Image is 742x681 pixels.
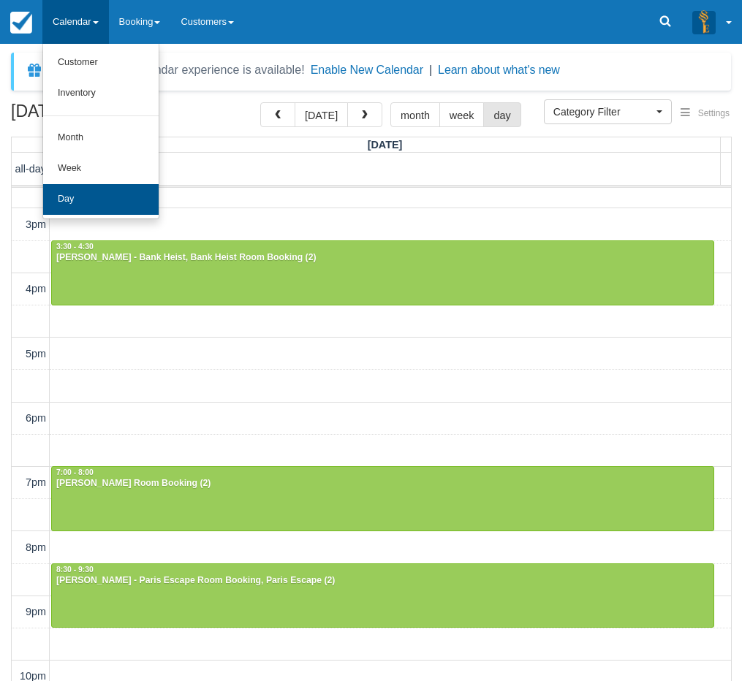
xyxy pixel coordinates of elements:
img: checkfront-main-nav-mini-logo.png [10,12,32,34]
span: 3:30 - 4:30 [56,243,94,251]
span: 9pm [26,606,46,617]
h2: [DATE] [11,102,196,129]
span: | [429,64,432,76]
span: 8pm [26,541,46,553]
span: 5pm [26,348,46,359]
button: Category Filter [544,99,672,124]
span: 7pm [26,476,46,488]
button: week [439,102,485,127]
span: 7:00 - 8:00 [56,468,94,476]
a: Customer [43,47,159,78]
ul: Calendar [42,44,159,219]
button: Settings [672,103,738,124]
span: 4pm [26,283,46,294]
div: [PERSON_NAME] - Bank Heist, Bank Heist Room Booking (2) [56,252,710,264]
span: all-day [15,163,46,175]
a: Week [43,153,159,184]
span: 3pm [26,218,46,230]
a: Day [43,184,159,215]
span: [DATE] [368,139,403,151]
span: 6pm [26,412,46,424]
div: [PERSON_NAME] - Paris Escape Room Booking, Paris Escape (2) [56,575,710,587]
img: A3 [692,10,716,34]
a: 8:30 - 9:30[PERSON_NAME] - Paris Escape Room Booking, Paris Escape (2) [51,563,714,628]
span: 8:30 - 9:30 [56,566,94,574]
span: Settings [698,108,730,118]
a: Learn about what's new [438,64,560,76]
button: day [483,102,520,127]
a: Month [43,123,159,153]
button: [DATE] [295,102,348,127]
a: 7:00 - 8:00[PERSON_NAME] Room Booking (2) [51,466,714,530]
button: month [390,102,440,127]
a: Inventory [43,78,159,109]
span: Category Filter [553,104,653,119]
button: Enable New Calendar [311,63,423,77]
div: [PERSON_NAME] Room Booking (2) [56,478,710,490]
a: 3:30 - 4:30[PERSON_NAME] - Bank Heist, Bank Heist Room Booking (2) [51,240,714,305]
div: A new Booking Calendar experience is available! [49,61,305,79]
